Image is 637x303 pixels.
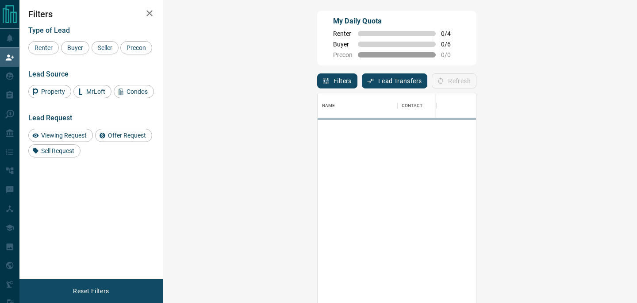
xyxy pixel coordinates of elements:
[333,30,353,37] span: Renter
[92,41,119,54] div: Seller
[114,85,154,98] div: Condos
[28,41,59,54] div: Renter
[31,44,56,51] span: Renter
[402,93,422,118] div: Contact
[83,88,108,95] span: MrLoft
[61,41,89,54] div: Buyer
[105,132,149,139] span: Offer Request
[362,73,428,88] button: Lead Transfers
[64,44,86,51] span: Buyer
[441,51,460,58] span: 0 / 0
[333,51,353,58] span: Precon
[38,147,77,154] span: Sell Request
[95,129,152,142] div: Offer Request
[28,114,72,122] span: Lead Request
[73,85,111,98] div: MrLoft
[28,70,69,78] span: Lead Source
[38,88,68,95] span: Property
[317,73,357,88] button: Filters
[123,44,149,51] span: Precon
[333,16,460,27] p: My Daily Quota
[28,26,70,35] span: Type of Lead
[28,129,93,142] div: Viewing Request
[441,41,460,48] span: 0 / 6
[28,85,71,98] div: Property
[318,93,397,118] div: Name
[38,132,90,139] span: Viewing Request
[441,30,460,37] span: 0 / 4
[120,41,152,54] div: Precon
[95,44,115,51] span: Seller
[123,88,151,95] span: Condos
[333,41,353,48] span: Buyer
[322,93,335,118] div: Name
[28,144,81,157] div: Sell Request
[28,9,154,19] h2: Filters
[67,284,115,299] button: Reset Filters
[397,93,468,118] div: Contact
